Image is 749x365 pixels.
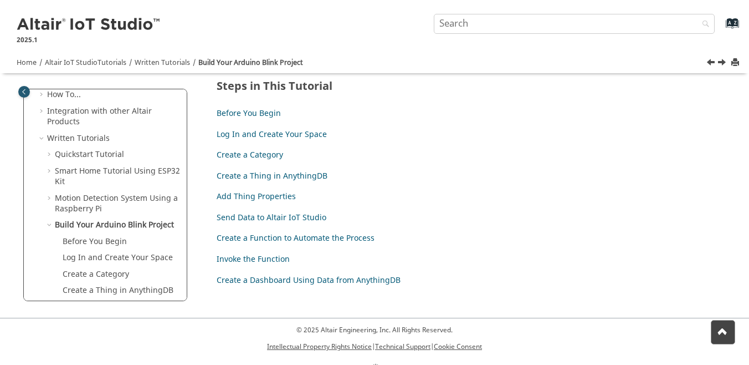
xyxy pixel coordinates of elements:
a: Previous topic: Invoke the Function [707,57,716,70]
a: Build Your Arduino Blink Project [55,219,174,231]
img: Altair IoT Studio [17,16,162,34]
button: Print this page [732,55,741,70]
button: Search [688,14,719,36]
a: Build Your Arduino Blink Project [198,58,303,68]
a: Create a Category [217,149,283,161]
nav: Child Links [217,105,714,293]
a: Intellectual Property Rights Notice [267,342,372,352]
a: Smart Home Tutorial Using ESP32 Kit [55,165,180,188]
a: Cookie Consent [434,342,482,352]
a: Create a Function to Automate the Process [217,232,374,244]
a: Written Tutorials [47,133,110,144]
a: Create a Dashboard Using Data from AnythingDB [217,275,401,286]
span: Expand Integration with other Altair Products [38,106,47,117]
p: © 2025 Altair Engineering, Inc. All Rights Reserved. [267,325,482,335]
span: Altair IoT Studio [45,58,98,68]
a: Technical Support [375,342,430,352]
p: | | [267,342,482,352]
span: Collapse Build Your Arduino Blink Project [46,220,55,231]
a: Invoke the Function [217,254,290,265]
a: Before You Begin [217,108,281,119]
span: Expand Motion Detection System Using a Raspberry Pi [46,193,55,204]
span: Expand Quickstart Tutorial [46,149,55,160]
p: 2025.1 [17,35,162,45]
a: How To... [47,89,81,100]
a: Home [17,58,37,68]
a: Before You Begin [63,236,127,247]
span: Expand How To... [38,89,47,100]
a: Add Thing Properties [217,191,296,202]
a: Create a Category [63,268,129,280]
span: Collapse Written Tutorials [38,133,47,144]
a: Integration with other Altair Products [47,105,152,128]
a: Send Data to Altair IoT Studio [217,212,326,224]
a: Altair IoT StudioTutorials [45,58,126,68]
a: Create a Thing in AnythingDB [63,285,173,296]
a: Written Tutorials [135,58,190,68]
a: Log In and Create Your Space [63,252,173,263]
a: Motion Detection System Using a Raspberry Pi [55,192,178,215]
a: Go to index terms page [708,23,733,34]
a: Log In and Create Your Space [217,129,327,140]
button: Toggle publishing table of content [18,86,30,98]
a: Next topic: Before You Begin [719,57,727,70]
span: Expand Smart Home Tutorial Using ESP32 Kit [46,166,55,177]
input: Search query [434,14,715,34]
a: Create a Thing in AnythingDB [217,170,327,182]
a: Quickstart Tutorial [55,149,124,160]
